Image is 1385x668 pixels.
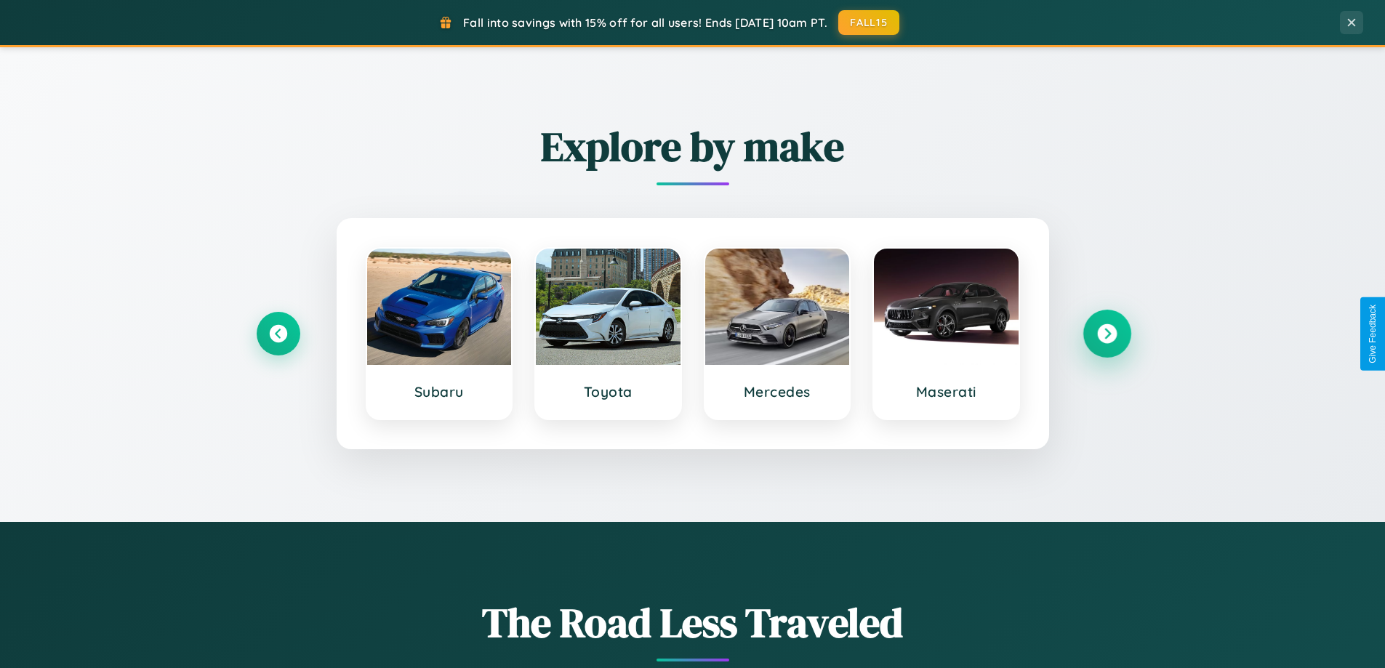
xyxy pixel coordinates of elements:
[1368,305,1378,363] div: Give Feedback
[382,383,497,401] h3: Subaru
[838,10,899,35] button: FALL15
[463,15,827,30] span: Fall into savings with 15% off for all users! Ends [DATE] 10am PT.
[888,383,1004,401] h3: Maserati
[257,118,1129,174] h2: Explore by make
[720,383,835,401] h3: Mercedes
[550,383,666,401] h3: Toyota
[257,595,1129,651] h1: The Road Less Traveled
